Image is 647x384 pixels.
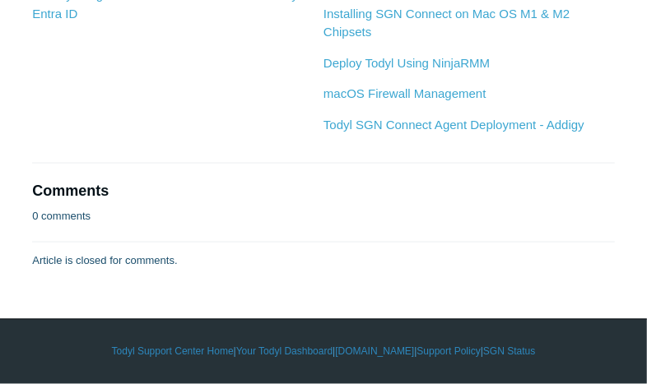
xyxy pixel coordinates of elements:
p: 0 comments [32,208,91,224]
a: Support Policy [417,345,481,359]
a: Todyl Support Center Home [112,345,234,359]
h2: Comments [32,180,614,202]
a: SGN Status [483,345,535,359]
a: macOS Firewall Management [323,86,486,100]
a: Todyl SGN Connect Agent Deployment - Addigy [323,118,584,132]
a: [DOMAIN_NAME] [335,345,414,359]
a: Installing SGN Connect on Mac OS M1 & M2 Chipsets [323,7,570,39]
p: Article is closed for comments. [32,253,177,270]
a: Your Todyl Dashboard [236,345,333,359]
a: Deploy Todyl Using NinjaRMM [323,56,490,70]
